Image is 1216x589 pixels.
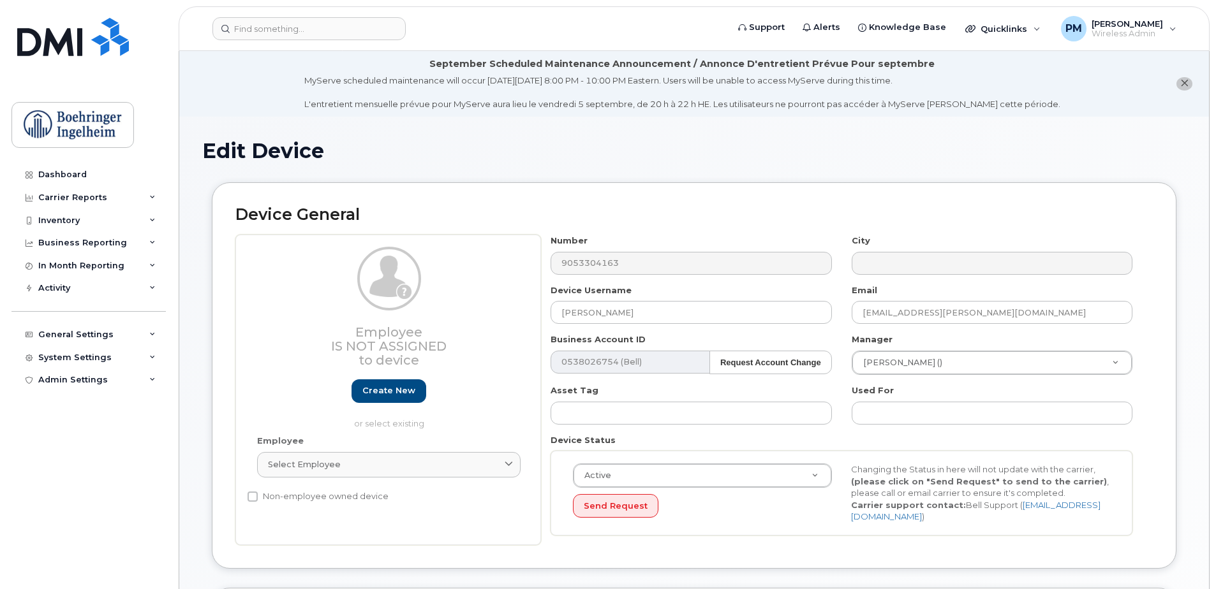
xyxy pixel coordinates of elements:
span: to device [359,353,419,368]
a: Create new [352,379,426,403]
a: Select employee [257,452,521,477]
a: Active [574,464,831,487]
label: Employee [257,435,304,447]
h1: Edit Device [202,140,1186,162]
a: [EMAIL_ADDRESS][DOMAIN_NAME] [851,500,1101,522]
button: Send Request [573,494,658,518]
label: Number [551,235,588,247]
span: Select employee [268,458,341,470]
label: Email [852,284,877,296]
a: [PERSON_NAME] () [852,351,1132,374]
button: close notification [1176,77,1192,91]
label: Used For [852,384,894,396]
div: MyServe scheduled maintenance will occur [DATE][DATE] 8:00 PM - 10:00 PM Eastern. Users will be u... [304,75,1060,110]
label: Asset Tag [551,384,598,396]
strong: Request Account Change [720,358,821,367]
span: Active [577,470,611,481]
span: [PERSON_NAME] () [856,357,942,368]
strong: (please click on "Send Request" to send to the carrier) [851,476,1107,486]
label: Device Status [551,434,616,446]
label: Non-employee owned device [248,489,389,504]
h3: Employee [257,325,521,367]
input: Non-employee owned device [248,491,258,502]
div: September Scheduled Maintenance Announcement / Annonce D'entretient Prévue Pour septembre [429,57,935,71]
div: Changing the Status in here will not update with the carrier, , please call or email carrier to e... [842,463,1120,523]
p: or select existing [257,418,521,430]
span: Is not assigned [331,338,447,354]
strong: Carrier support contact: [851,500,966,510]
label: Device Username [551,284,632,296]
label: City [852,235,870,247]
button: Request Account Change [709,351,832,374]
label: Manager [852,333,893,345]
label: Business Account ID [551,333,646,345]
h2: Device General [235,206,1153,224]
